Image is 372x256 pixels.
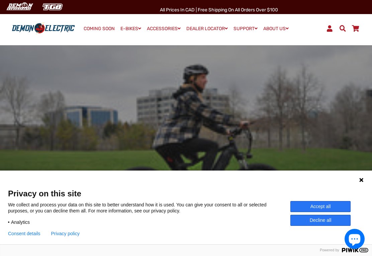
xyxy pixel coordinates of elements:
[10,22,77,35] img: Demon Electric logo
[160,7,278,13] span: All Prices in CAD | Free shipping on all orders over $100
[343,229,367,251] inbox-online-store-chat: Shopify online store chat
[8,189,364,198] span: Privacy on this site
[317,248,342,252] span: Powered by
[39,1,66,12] img: TGB Canada
[118,24,144,34] a: E-BIKES
[3,1,35,12] img: Demon Electric
[261,24,291,34] a: ABOUT US
[81,24,117,34] a: COMING SOON
[184,24,230,34] a: DEALER LOCATOR
[11,219,30,225] span: Analytics
[8,231,40,236] button: Consent details
[51,231,80,236] a: Privacy policy
[231,24,260,34] a: SUPPORT
[290,201,351,212] button: Accept all
[290,215,351,226] button: Decline all
[145,24,183,34] a: ACCESSORIES
[8,202,290,214] p: We collect and process your data on this site to better understand how it is used. You can give y...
